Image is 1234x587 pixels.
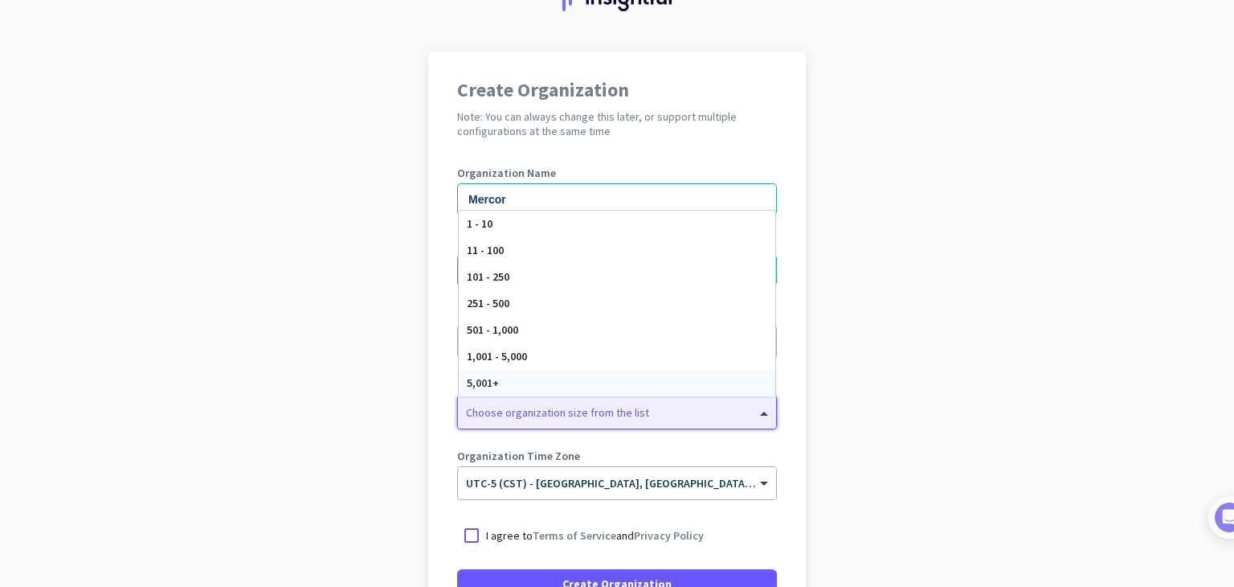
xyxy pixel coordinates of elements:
label: Organization language [457,309,574,320]
span: 1,001 - 5,000 [467,349,527,363]
div: Options List [459,211,775,396]
a: Terms of Service [533,528,616,543]
p: I agree to and [486,527,704,544]
h2: Note: You can always change this later, or support multiple configurations at the same time [457,109,777,138]
label: Organization Time Zone [457,450,777,462]
label: Phone Number [457,238,777,249]
span: 501 - 1,000 [467,322,518,337]
label: Organization Size (Optional) [457,380,777,391]
span: 5,001+ [467,376,499,390]
input: 201-555-0123 [457,254,777,286]
span: 1 - 10 [467,216,492,231]
span: 11 - 100 [467,243,504,257]
input: What is the name of your organization? [457,183,777,216]
span: 101 - 250 [467,269,509,284]
label: Organization Name [457,167,777,179]
h1: Create Organization [457,80,777,100]
a: Privacy Policy [634,528,704,543]
span: 251 - 500 [467,296,509,310]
